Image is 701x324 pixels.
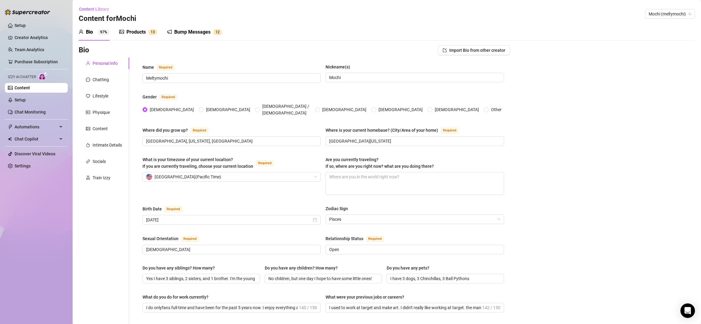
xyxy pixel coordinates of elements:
[366,236,384,242] span: Required
[142,157,253,169] span: What is your timezone of your current location? If you are currently traveling, choose your curre...
[390,275,499,282] input: Do you have any pets?
[142,94,157,100] div: Gender
[142,206,162,212] div: Birth Date
[326,157,434,169] span: Are you currently traveling? If so, where are you right now? what are you doing there?
[146,275,255,282] input: Do you have any siblings? How many?
[79,29,84,34] span: user
[260,103,313,116] span: [DEMOGRAPHIC_DATA] / [DEMOGRAPHIC_DATA]
[142,93,184,101] label: Gender
[93,142,122,148] div: Intimate Details
[326,294,408,300] label: What were your previous jobs or careers?
[15,134,57,144] span: Chat Copilot
[387,265,429,271] div: Do you have any pets?
[15,110,46,114] a: Chat Monitoring
[93,76,109,83] div: Chatting
[688,12,692,16] span: team
[190,127,208,134] span: Required
[15,59,58,64] a: Purchase Subscription
[8,74,36,80] span: Izzy AI Chatter
[329,215,500,224] span: Pisces
[167,29,172,34] span: notification
[482,304,500,311] span: 142 / 150
[181,236,199,242] span: Required
[329,74,499,81] input: Nickname(s)
[326,127,438,134] div: Where is your current homebase? (City/Area of your home)
[93,174,110,181] div: Train Izzy
[93,60,118,67] div: Personal Info
[142,235,179,242] div: Sexual Orientation
[151,30,153,34] span: 1
[443,48,447,52] span: import
[8,137,12,141] img: Chat Copilot
[86,78,90,82] span: message
[142,265,219,271] label: Do you have any siblings? How many?
[441,127,459,134] span: Required
[93,158,106,165] div: Socials
[218,30,220,34] span: 2
[93,125,108,132] div: Content
[86,110,90,114] span: idcard
[142,127,215,134] label: Where did you grow up?
[146,217,312,223] input: Birth Date
[265,265,338,271] div: Do you have any children? How many?
[155,172,221,181] span: [GEOGRAPHIC_DATA] ( Pacific Time )
[326,127,465,134] label: Where is your current homebase? (City/Area of your home)
[119,29,124,34] span: picture
[15,164,31,168] a: Settings
[146,138,316,144] input: Where did you grow up?
[15,33,63,42] a: Creator Analytics
[142,294,213,300] label: What do you do for work currently?
[329,304,481,311] input: What were your previous jobs or careers?
[164,206,182,213] span: Required
[432,106,481,113] span: [DEMOGRAPHIC_DATA]
[438,45,510,55] button: Import Bio from other creator
[142,235,206,242] label: Sexual Orientation
[153,30,155,34] span: 3
[15,151,55,156] a: Discover Viral Videos
[326,64,354,70] label: Nickname(s)
[159,94,177,101] span: Required
[142,265,215,271] div: Do you have any siblings? How many?
[38,72,48,81] img: AI Chatter
[5,9,50,15] img: logo-BBDzfeDw.svg
[376,106,425,113] span: [DEMOGRAPHIC_DATA]
[299,304,317,311] span: 140 / 150
[256,160,274,167] span: Required
[156,64,175,71] span: Required
[142,205,189,213] label: Birth Date
[268,275,377,282] input: Do you have any children? How many?
[326,205,348,212] div: Zodiac Sign
[320,106,369,113] span: [DEMOGRAPHIC_DATA]
[387,265,434,271] label: Do you have any pets?
[146,246,316,253] input: Sexual Orientation
[326,64,350,70] div: Nickname(s)
[86,176,90,180] span: experiment
[86,94,90,98] span: heart
[79,14,136,24] h3: Content for Mochi
[449,48,505,53] span: Import Bio from other creator
[326,205,352,212] label: Zodiac Sign
[147,106,196,113] span: [DEMOGRAPHIC_DATA]
[146,75,316,81] input: Name
[215,30,218,34] span: 1
[86,143,90,147] span: fire
[15,47,44,52] a: Team Analytics
[213,29,222,35] sup: 12
[204,106,253,113] span: [DEMOGRAPHIC_DATA]
[86,61,90,65] span: user
[86,28,93,36] div: Bio
[79,4,114,14] button: Content Library
[146,174,152,180] img: us
[98,29,110,35] sup: 97%
[649,9,691,18] span: Mochi (meltymochi)
[326,235,391,242] label: Relationship Status
[174,28,211,36] div: Bump Messages
[489,106,504,113] span: Other
[146,304,298,311] input: What do you do for work currently?
[79,45,89,55] h3: Bio
[326,235,363,242] div: Relationship Status
[142,294,208,300] div: What do you do for work currently?
[326,294,404,300] div: What were your previous jobs or careers?
[148,29,157,35] sup: 13
[142,127,188,134] div: Where did you grow up?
